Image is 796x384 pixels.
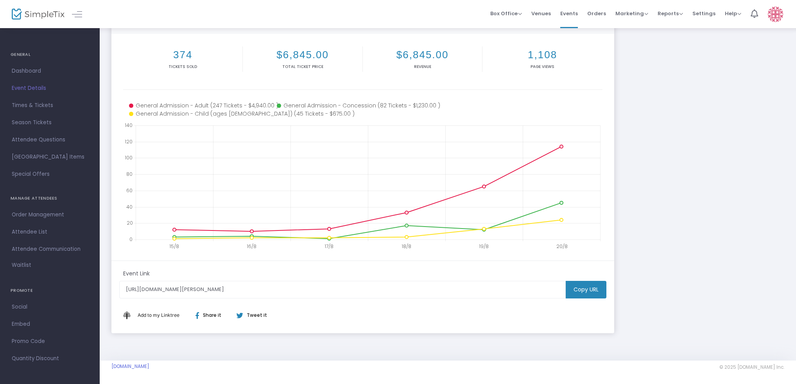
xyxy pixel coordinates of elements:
span: Attendee Communication [12,244,88,254]
p: Total Ticket Price [244,64,360,70]
text: 17/8 [324,243,333,250]
text: 20 [127,220,133,226]
text: 15/8 [169,243,179,250]
p: Revenue [364,64,480,70]
span: Season Tickets [12,118,88,128]
text: 18/8 [402,243,411,250]
span: Add to my Linktree [138,312,179,318]
h2: 1,108 [484,49,601,61]
h2: 374 [125,49,241,61]
span: Settings [692,4,715,23]
div: Tweet it [229,312,271,319]
span: Order Management [12,210,88,220]
span: Orders [587,4,606,23]
span: Help [725,10,741,17]
h2: $6,845.00 [364,49,480,61]
span: [GEOGRAPHIC_DATA] Items [12,152,88,162]
span: Venues [531,4,551,23]
text: 80 [126,171,133,177]
p: Tickets sold [125,64,241,70]
text: 0 [129,236,133,243]
span: Special Offers [12,169,88,179]
text: 60 [126,187,133,193]
span: Box Office [490,10,522,17]
span: Times & Tickets [12,100,88,111]
h4: PROMOTE [11,283,89,298]
text: 120 [125,138,133,145]
img: linktree [123,311,136,319]
span: Reports [658,10,683,17]
text: 140 [125,122,133,129]
span: © 2025 [DOMAIN_NAME] Inc. [719,364,784,370]
text: 20/8 [556,243,568,250]
span: Events [560,4,578,23]
span: Dashboard [12,66,88,76]
a: [DOMAIN_NAME] [111,363,149,370]
p: Page Views [484,64,601,70]
span: Embed [12,319,88,329]
div: Share it [188,312,236,319]
span: Marketing [615,10,648,17]
button: Add This to My Linktree [136,306,181,325]
h2: $6,845.00 [244,49,360,61]
span: Event Details [12,83,88,93]
text: 40 [126,203,133,210]
text: 19/8 [479,243,489,250]
span: Quantity Discount [12,354,88,364]
text: 16/8 [247,243,256,250]
span: Attendee List [12,227,88,237]
m-panel-subtitle: Event Link [123,270,150,278]
h4: GENERAL [11,47,89,63]
span: Attendee Questions [12,135,88,145]
m-button: Copy URL [566,281,606,298]
span: Social [12,302,88,312]
text: 100 [125,154,133,161]
span: Waitlist [12,261,31,269]
h4: MANAGE ATTENDEES [11,191,89,206]
span: Promo Code [12,336,88,346]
